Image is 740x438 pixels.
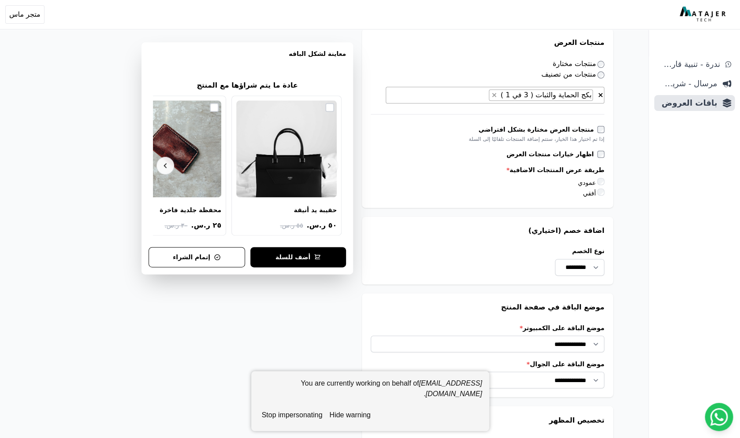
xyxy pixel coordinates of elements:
[491,91,497,99] span: ×
[371,323,604,332] label: موضع الباقة على الكمبيوتر
[597,188,604,195] input: أفقي
[489,90,498,100] button: Remove item
[371,225,604,236] h3: اضافة خصم (اختياري)
[597,178,604,185] input: عمودي
[371,136,604,143] div: إذا تم اختيار هذا الخيار، ستتم إضافة المنتجات تلقائيًا إلى السلة
[597,61,604,68] input: منتجات مختارة
[258,378,482,406] div: You are currently working on behalf of .
[149,49,346,69] h3: معاينة لشكل الباقه
[481,90,487,101] textarea: Search
[578,179,604,186] label: عمودي
[553,59,604,68] label: منتجات مختارة
[236,100,337,197] img: حقيبة يد أنيقة
[498,91,592,99] span: بكج الحماية والثبات ( 3 في 1 )
[5,5,45,24] button: متجر ماس
[583,190,604,197] label: أفقي
[294,206,337,214] div: حقيبة يد أنيقة
[597,71,604,78] input: منتجات من تصنيف
[258,406,326,424] button: stop impersonating
[149,247,245,267] button: إتمام الشراء
[121,100,221,197] img: محفظة جلدية فاخرة
[478,125,597,134] label: منتجات العرض مختارة بشكل افتراضي
[320,157,338,174] button: Previous
[160,206,221,214] div: محفظة جلدية فاخرة
[250,247,346,267] button: أضف للسلة
[306,220,337,231] span: ٥٠ ر.س.
[191,220,221,231] span: ٢٥ ر.س.
[598,91,603,99] span: ×
[156,157,174,174] button: Next
[680,7,728,22] img: MatajerTech Logo
[164,221,187,230] span: ٣٠ ر.س.
[489,89,593,101] li: بكج الحماية والثبات ( 3 في 1 )
[371,166,604,174] label: طريقة عرض المنتجات الاضافية
[371,302,604,313] h3: موضع الباقة في صفحة المنتج
[658,97,717,109] span: باقات العروض
[371,37,604,48] h3: منتجات العرض
[197,80,297,91] h2: عادة ما يتم شراؤها مع المنتج
[658,58,720,70] span: ندرة - تنبية قارب علي النفاذ
[541,70,604,78] label: منتجات من تصنيف
[280,221,303,230] span: ٥٥ ر.س.
[419,379,482,398] em: [EMAIL_ADDRESS][DOMAIN_NAME]
[326,406,374,424] button: hide warning
[597,89,604,98] button: قم بإزالة كل العناصر
[506,150,597,158] label: اظهار خيارات منتجات العرض
[9,9,41,20] span: متجر ماس
[371,359,604,368] label: موضع الباقة على الجوال
[555,247,605,255] label: نوع الخصم
[658,77,717,90] span: مرسال - شريط دعاية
